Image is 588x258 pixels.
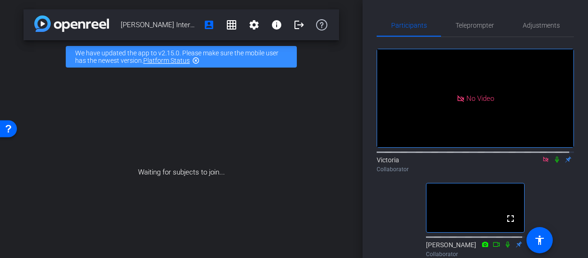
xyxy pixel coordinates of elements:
[66,46,297,68] div: We have updated the app to v2.15.0. Please make sure the mobile user has the newest version.
[377,155,574,174] div: Victoria
[534,235,545,246] mat-icon: accessibility
[456,22,494,29] span: Teleprompter
[121,15,198,34] span: [PERSON_NAME] Interview
[294,19,305,30] mat-icon: logout
[143,57,190,64] a: Platform Status
[34,15,109,32] img: app-logo
[377,165,574,174] div: Collaborator
[192,57,200,64] mat-icon: highlight_off
[505,213,516,224] mat-icon: fullscreen
[248,19,260,30] mat-icon: settings
[271,19,282,30] mat-icon: info
[466,94,494,102] span: No Video
[391,22,427,29] span: Participants
[203,19,215,30] mat-icon: account_box
[523,22,560,29] span: Adjustments
[226,19,237,30] mat-icon: grid_on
